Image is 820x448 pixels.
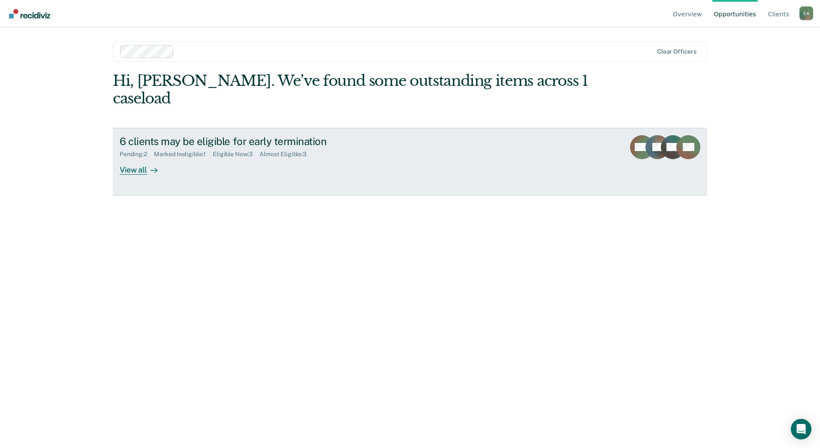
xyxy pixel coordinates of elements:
[120,158,168,175] div: View all
[657,48,696,55] div: Clear officers
[799,6,813,20] button: Profile dropdown button
[120,151,154,158] div: Pending : 2
[213,151,259,158] div: Eligible Now : 3
[9,9,50,18] img: Recidiviz
[120,135,421,148] div: 6 clients may be eligible for early termination
[154,151,213,158] div: Marked Ineligible : 1
[113,128,707,196] a: 6 clients may be eligible for early terminationPending:2Marked Ineligible:1Eligible Now:3Almost E...
[791,419,811,439] div: Open Intercom Messenger
[799,6,813,20] div: E A
[259,151,314,158] div: Almost Eligible : 3
[113,72,588,107] div: Hi, [PERSON_NAME]. We’ve found some outstanding items across 1 caseload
